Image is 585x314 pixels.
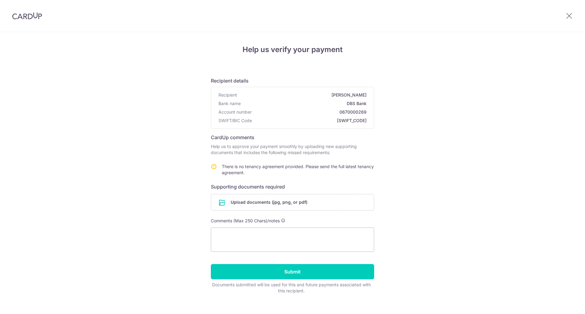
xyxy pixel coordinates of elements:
[218,118,252,124] span: SWIFT/BIC Code
[211,143,374,156] p: Help us to approve your payment smoothly by uploading new supporting documents that includes the ...
[239,92,367,98] span: [PERSON_NAME]
[222,164,374,175] span: There is no tenancy agreement provided. Please send the full latest tenancy agreement.
[211,282,372,294] div: Documents submitted will be used for this and future payments associated with this recipient.
[211,44,374,55] h4: Help us verify your payment
[211,264,374,279] input: Submit
[211,183,374,190] h6: Supporting documents required
[254,118,367,124] span: [SWIFT_CODE]
[211,218,280,223] span: Comments (Max 250 Chars)/notes
[211,134,374,141] h6: CardUp comments
[243,101,367,107] span: DBS Bank
[218,109,252,115] span: Account number
[12,12,42,19] img: CardUp
[218,101,241,107] span: Bank name
[254,109,367,115] span: 0670000269
[211,194,374,210] div: Upload documents (jpg, png, or pdf)
[218,92,237,98] span: Recipient
[211,77,374,84] h6: Recipient details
